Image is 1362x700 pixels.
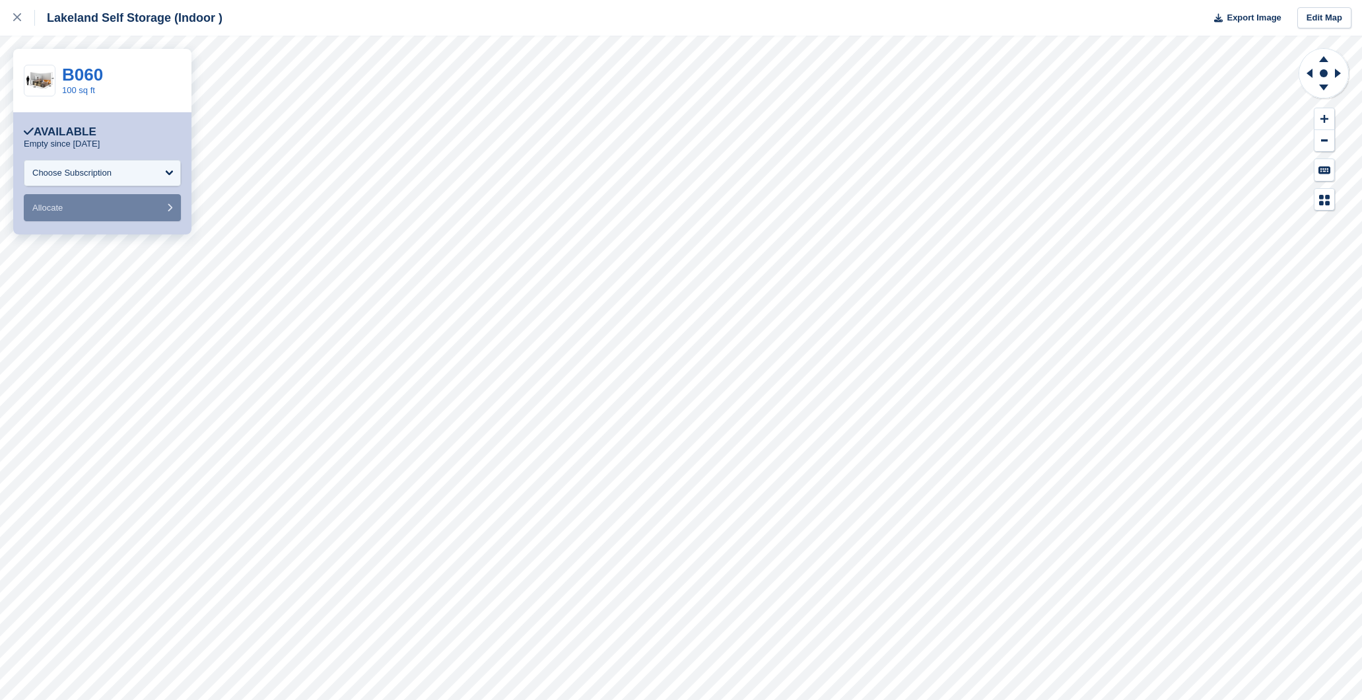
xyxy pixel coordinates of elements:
span: Allocate [32,203,63,213]
p: Empty since [DATE] [24,139,100,149]
button: Zoom In [1314,108,1334,130]
button: Allocate [24,194,181,221]
button: Map Legend [1314,189,1334,211]
button: Export Image [1206,7,1281,29]
a: Edit Map [1297,7,1351,29]
button: Keyboard Shortcuts [1314,159,1334,181]
img: 100.jpg [24,69,55,92]
a: B060 [62,65,103,85]
div: Lakeland Self Storage (Indoor ) [35,10,222,26]
button: Zoom Out [1314,130,1334,152]
div: Available [24,125,96,139]
div: Choose Subscription [32,166,112,180]
span: Export Image [1227,11,1281,24]
a: 100 sq ft [62,85,95,95]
